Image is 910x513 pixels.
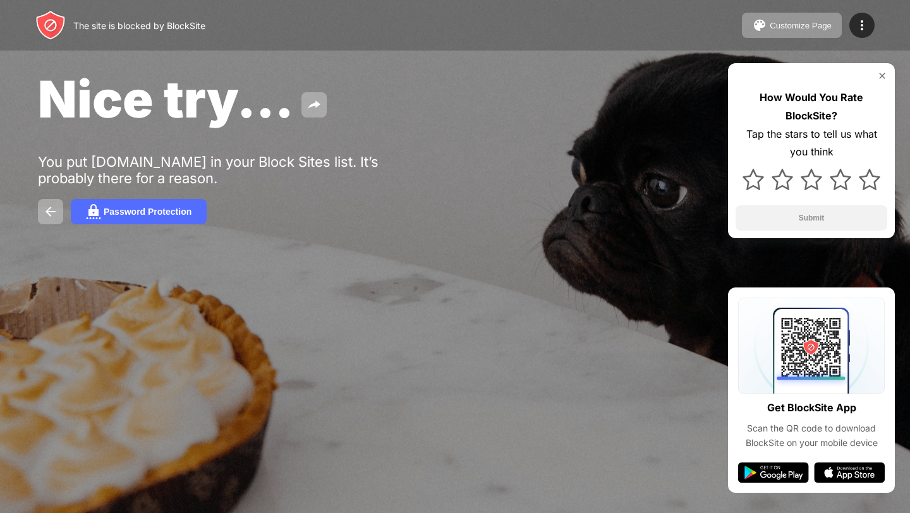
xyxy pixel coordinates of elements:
[859,169,880,190] img: star.svg
[38,68,294,130] span: Nice try...
[736,88,887,125] div: How Would You Rate BlockSite?
[742,13,842,38] button: Customize Page
[772,169,793,190] img: star.svg
[35,10,66,40] img: header-logo.svg
[43,204,58,219] img: back.svg
[770,21,832,30] div: Customize Page
[814,462,885,483] img: app-store.svg
[306,97,322,112] img: share.svg
[86,204,101,219] img: password.svg
[801,169,822,190] img: star.svg
[743,169,764,190] img: star.svg
[877,71,887,81] img: rate-us-close.svg
[736,125,887,162] div: Tap the stars to tell us what you think
[830,169,851,190] img: star.svg
[38,154,428,186] div: You put [DOMAIN_NAME] in your Block Sites list. It’s probably there for a reason.
[854,18,870,33] img: menu-icon.svg
[73,20,205,31] div: The site is blocked by BlockSite
[71,199,207,224] button: Password Protection
[736,205,887,231] button: Submit
[738,462,809,483] img: google-play.svg
[752,18,767,33] img: pallet.svg
[738,421,885,450] div: Scan the QR code to download BlockSite on your mobile device
[104,207,191,217] div: Password Protection
[767,399,856,417] div: Get BlockSite App
[738,298,885,394] img: qrcode.svg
